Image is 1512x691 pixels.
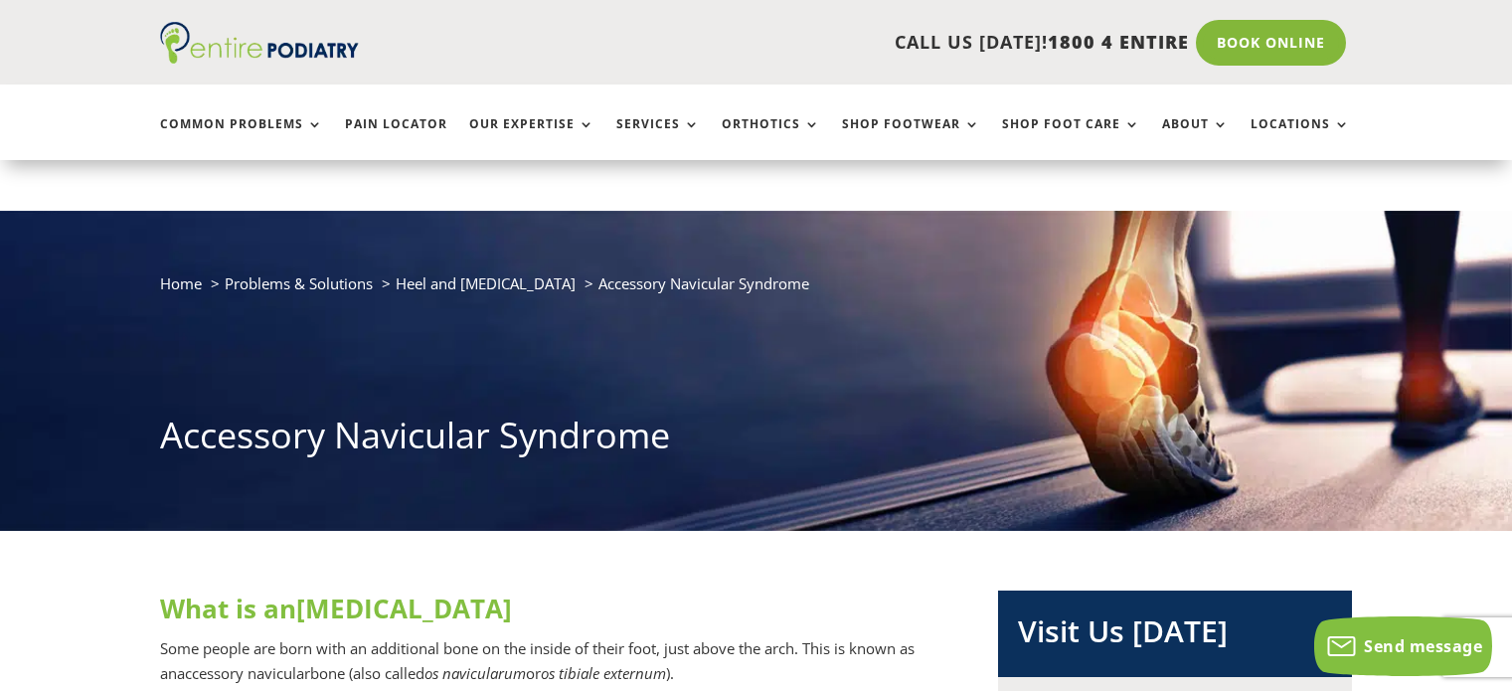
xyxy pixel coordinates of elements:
a: Common Problems [160,117,323,160]
button: Send message [1314,616,1492,676]
a: Orthotics [722,117,820,160]
span: What is an [160,591,296,626]
a: Locations [1251,117,1350,160]
nav: breadcrumb [160,270,1353,311]
p: CALL US [DATE]! [435,30,1189,56]
i: os navicularum [424,663,526,683]
img: logo (1) [160,22,359,64]
h1: Accessory Navicular Syndrome [160,411,1353,470]
span: 1800 4 ENTIRE [1048,30,1189,54]
a: Services [616,117,700,160]
i: os tibiale externum [541,663,666,683]
a: Home [160,273,202,293]
span: Some people are born with an additional bone on the inside of their foot, just above the arch. Th... [160,638,915,684]
a: Problems & Solutions [225,273,373,293]
a: Pain Locator [345,117,447,160]
span: Accessory Navicular Syndrome [598,273,809,293]
a: Book Online [1196,20,1346,66]
span: [MEDICAL_DATA] [296,591,512,626]
a: Our Expertise [469,117,594,160]
a: Shop Foot Care [1002,117,1140,160]
h2: Visit Us [DATE] [1018,610,1332,662]
span: Send message [1364,635,1482,657]
a: Heel and [MEDICAL_DATA] [396,273,576,293]
a: About [1162,117,1229,160]
span: bone (also called or ). [310,663,674,683]
a: Entire Podiatry [160,48,359,68]
span: accessory navicular [177,663,310,683]
a: Shop Footwear [842,117,980,160]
